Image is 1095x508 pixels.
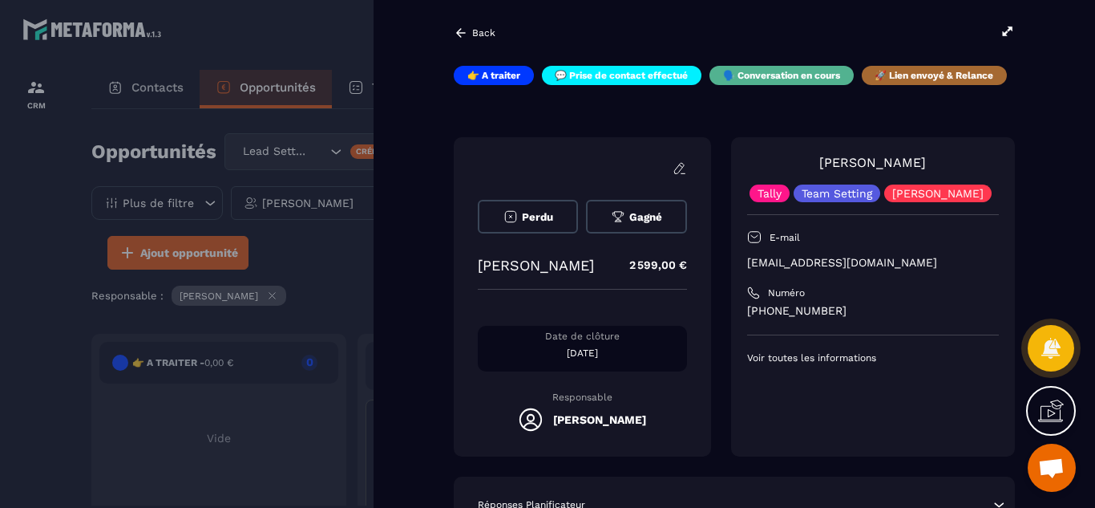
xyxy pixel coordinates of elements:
button: Gagné [586,200,686,234]
p: Responsable [478,392,687,403]
p: Voir toutes les informations [747,352,999,364]
div: Ouvrir le chat [1028,444,1076,492]
p: Date de clôture [478,330,687,343]
p: [PERSON_NAME] [478,257,594,274]
p: E-mail [770,231,800,244]
button: Perdu [478,200,578,234]
p: [PHONE_NUMBER] [747,303,999,319]
p: Team Setting [802,188,872,199]
h5: [PERSON_NAME] [553,413,646,426]
p: 2 599,00 € [613,250,687,281]
p: [PERSON_NAME] [892,188,984,199]
p: Numéro [768,287,805,299]
p: [DATE] [478,347,687,360]
a: [PERSON_NAME] [819,155,926,170]
span: Perdu [522,211,553,223]
p: Tally [758,188,782,199]
p: [EMAIL_ADDRESS][DOMAIN_NAME] [747,255,999,270]
span: Gagné [629,211,662,223]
